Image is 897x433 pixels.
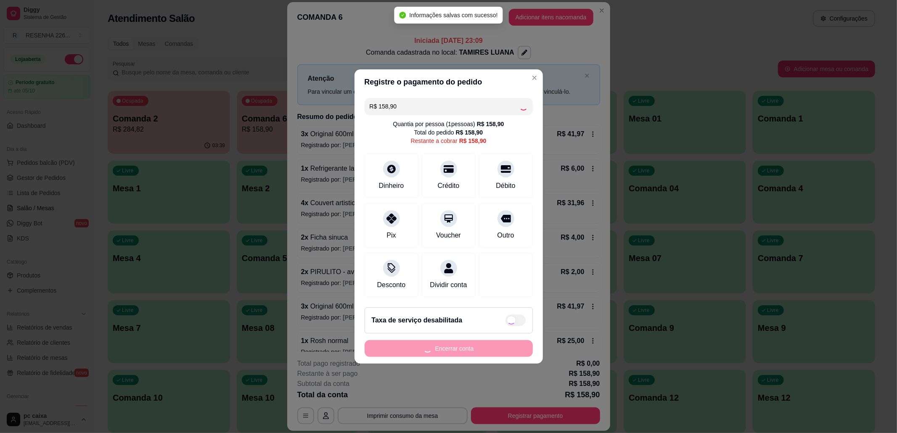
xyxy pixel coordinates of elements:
[411,137,487,145] div: Restante a cobrar
[436,230,461,240] div: Voucher
[459,137,487,145] div: R$ 158,90
[430,280,467,290] div: Dividir conta
[393,120,504,128] div: Quantia por pessoa ( 1 pessoas)
[497,230,514,240] div: Outro
[370,98,519,115] input: Ex.: hambúrguer de cordeiro
[355,69,543,95] header: Registre o pagamento do pedido
[496,181,515,191] div: Débito
[477,120,504,128] div: R$ 158,90
[519,102,528,111] div: Loading
[438,181,460,191] div: Crédito
[379,181,404,191] div: Dinheiro
[528,71,541,84] button: Close
[399,12,406,18] span: check-circle
[372,315,463,325] h2: Taxa de serviço desabilitada
[377,280,406,290] div: Desconto
[409,12,497,18] span: Informações salvas com sucesso!
[414,128,483,137] div: Total do pedido
[386,230,396,240] div: Pix
[456,128,483,137] div: R$ 158,90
